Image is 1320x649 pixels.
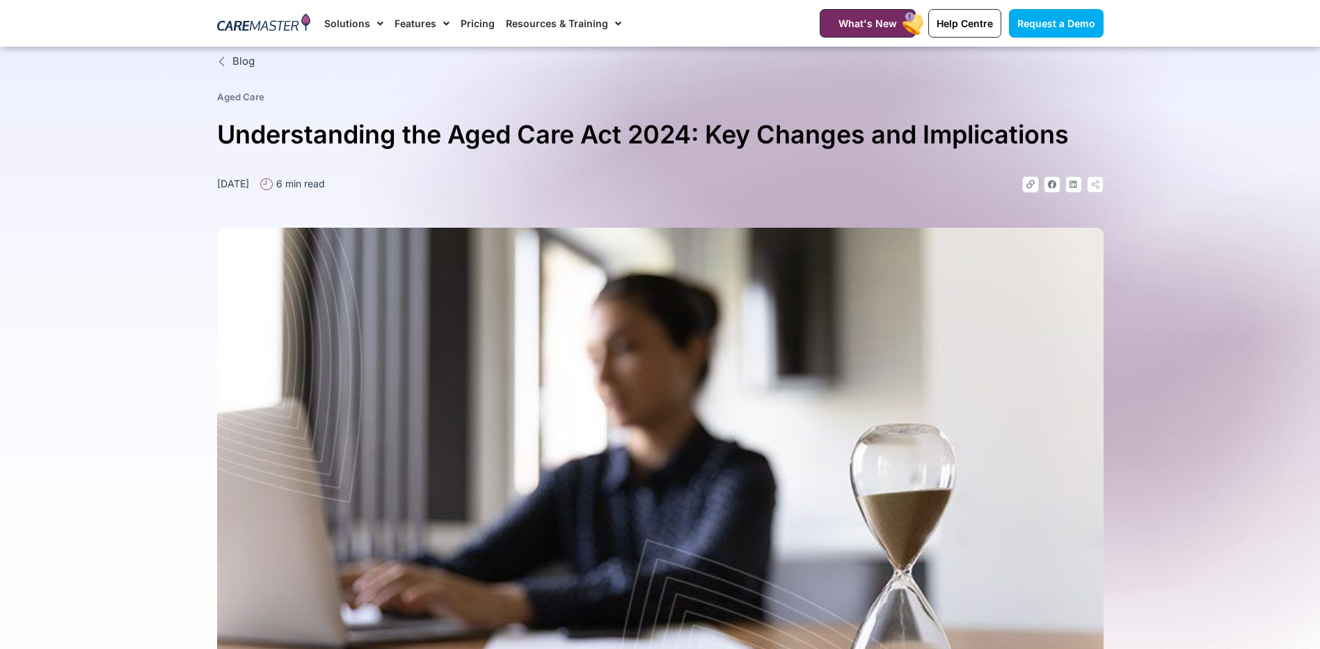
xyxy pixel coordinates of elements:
[217,54,1104,70] a: Blog
[937,17,993,29] span: Help Centre
[217,114,1104,155] h1: Understanding the Aged Care Act 2024: Key Changes and Implications
[273,176,325,191] span: 6 min read
[217,91,264,102] a: Aged Care
[229,54,255,70] span: Blog
[928,9,1001,38] a: Help Centre
[838,17,897,29] span: What's New
[820,9,916,38] a: What's New
[1009,9,1104,38] a: Request a Demo
[217,13,311,34] img: CareMaster Logo
[217,178,249,189] time: [DATE]
[1017,17,1095,29] span: Request a Demo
